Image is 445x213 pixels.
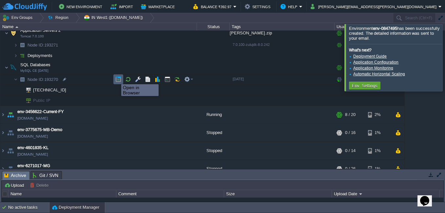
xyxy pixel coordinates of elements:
[0,106,6,124] img: AMDAwAAAACH5BAEAAAAALAAAAAABAAEAAAICRAEAOw==
[141,3,177,10] button: Marketplace
[30,182,50,188] button: Delete
[110,3,135,10] button: Import
[245,3,272,10] button: Settings
[9,27,18,40] img: AMDAwAAAACH5BAEAAAAALAAAAAABAAEAAAICRAEAOw==
[14,50,18,61] img: AMDAwAAAACH5BAEAAAAALAAAAAABAAEAAAICRAEAOw==
[368,124,389,142] div: 1%
[368,160,389,178] div: 1%
[8,202,49,213] div: No active tasks
[350,83,379,88] button: Env. Settings
[345,106,356,124] div: 8 / 20
[20,62,51,68] span: SQL Databases
[193,3,233,10] button: Balance ₹392.97
[48,13,71,22] button: Region
[20,28,62,33] a: Application Servers 2Tomcat 7.0.100
[353,66,393,70] a: Application Monitoring
[6,124,15,142] img: AMDAwAAAACH5BAEAAAAALAAAAAABAAEAAAICRAEAOw==
[59,3,104,10] button: New Environment
[368,142,389,160] div: 1%
[33,171,58,179] span: Git / SVN
[17,133,48,140] a: [DOMAIN_NAME]
[22,95,31,106] img: AMDAwAAAACH5BAEAAAAALAAAAAABAAEAAAICRAEAOw==
[18,40,27,50] img: AMDAwAAAACH5BAEAAAAALAAAAAABAAEAAAICRAEAOw==
[311,3,438,10] button: [PERSON_NAME][EMAIL_ADDRESS][PERSON_NAME][DOMAIN_NAME]
[233,77,244,81] span: [DATE]
[17,108,64,115] a: env-3456622-Current-FY
[281,3,299,10] button: Help
[197,106,230,124] div: Running
[353,54,387,59] a: Deployment Guide
[84,13,145,22] button: IN West1 ([DOMAIN_NAME])
[123,85,157,95] div: Open in Browser
[18,85,22,95] img: AMDAwAAAACH5BAEAAAAALAAAAAABAAEAAAICRAEAOw==
[345,142,356,160] div: 0 / 14
[1,23,197,30] div: Name
[17,163,50,169] a: env-6271017-MG
[27,77,59,82] a: Node ID:193270
[353,60,398,65] a: Application Configuration
[197,142,230,160] div: Stopped
[17,115,48,122] a: [DOMAIN_NAME]
[0,142,6,160] img: AMDAwAAAACH5BAEAAAAALAAAAAABAAEAAAICRAEAOw==
[230,23,334,30] div: Tags
[14,40,18,50] img: AMDAwAAAACH5BAEAAAAALAAAAAABAAEAAAICRAEAOw==
[17,145,48,151] a: env-4601835-KL
[5,27,9,40] img: AMDAwAAAACH5BAEAAAAALAAAAAABAAEAAAICRAEAOw==
[2,13,35,22] button: Env Groups
[32,95,51,106] span: Public IP
[14,74,18,85] img: AMDAwAAAACH5BAEAAAAALAAAAAABAAEAAAICRAEAOw==
[9,190,116,198] div: Name
[345,124,356,142] div: 0 / 16
[27,77,59,82] span: 193270
[5,61,9,74] img: AMDAwAAAACH5BAEAAAAALAAAAAABAAEAAAICRAEAOw==
[4,182,26,188] button: Upload
[18,95,22,106] img: AMDAwAAAACH5BAEAAAAALAAAAAABAAEAAAICRAEAOw==
[230,27,335,40] div: [PERSON_NAME].zip
[27,42,59,48] a: Node ID:193271
[233,43,270,47] span: 7.0.100-zulujdk-8.0.242
[32,98,51,103] a: Public IP
[373,26,397,31] b: env-0847495
[20,62,51,67] a: SQL DatabasesMySQL CE [DATE]
[20,34,44,38] span: Tomcat 7.0.100
[197,23,229,30] div: Status
[0,160,6,178] img: AMDAwAAAACH5BAEAAAAALAAAAAABAAEAAAICRAEAOw==
[224,190,332,198] div: Size
[4,171,26,180] span: Archive
[22,85,31,95] img: AMDAwAAAACH5BAEAAAAALAAAAAABAAEAAAICRAEAOw==
[52,204,99,211] button: Deployment Manager
[32,87,67,92] a: [TECHNICAL_ID]
[28,77,44,82] span: Node ID:
[6,142,15,160] img: AMDAwAAAACH5BAEAAAAALAAAAAABAAEAAAICRAEAOw==
[332,190,439,198] div: Upload Date
[27,53,53,58] a: Deployments
[335,23,404,30] div: Usage
[6,106,15,124] img: AMDAwAAAACH5BAEAAAAALAAAAAABAAEAAAICRAEAOw==
[32,85,67,95] span: [TECHNICAL_ID]
[18,74,27,85] img: AMDAwAAAACH5BAEAAAAALAAAAAABAAEAAAICRAEAOw==
[353,72,405,76] a: Automatic Horizontal Scaling
[345,160,356,178] div: 0 / 26
[197,160,230,178] div: Stopped
[417,187,438,206] iframe: chat widget
[17,126,62,133] a: env-3775675-MB-Demo
[17,151,48,158] a: [DOMAIN_NAME]
[20,69,48,73] span: MySQL CE [DATE]
[6,160,15,178] img: AMDAwAAAACH5BAEAAAAALAAAAAABAAEAAAICRAEAOw==
[2,3,47,11] img: CloudJiffy
[9,61,18,74] img: AMDAwAAAACH5BAEAAAAALAAAAAABAAEAAAICRAEAOw==
[368,106,389,124] div: 2%
[27,42,59,48] span: 193271
[349,48,372,52] b: What's next?
[15,26,18,28] img: AMDAwAAAACH5BAEAAAAALAAAAAABAAEAAAICRAEAOw==
[28,43,44,48] span: Node ID:
[18,50,27,61] img: AMDAwAAAACH5BAEAAAAALAAAAAABAAEAAAICRAEAOw==
[117,190,224,198] div: Comment
[349,26,440,41] span: Environment has been successfully created. The detailed information was sent to your email.
[197,124,230,142] div: Stopped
